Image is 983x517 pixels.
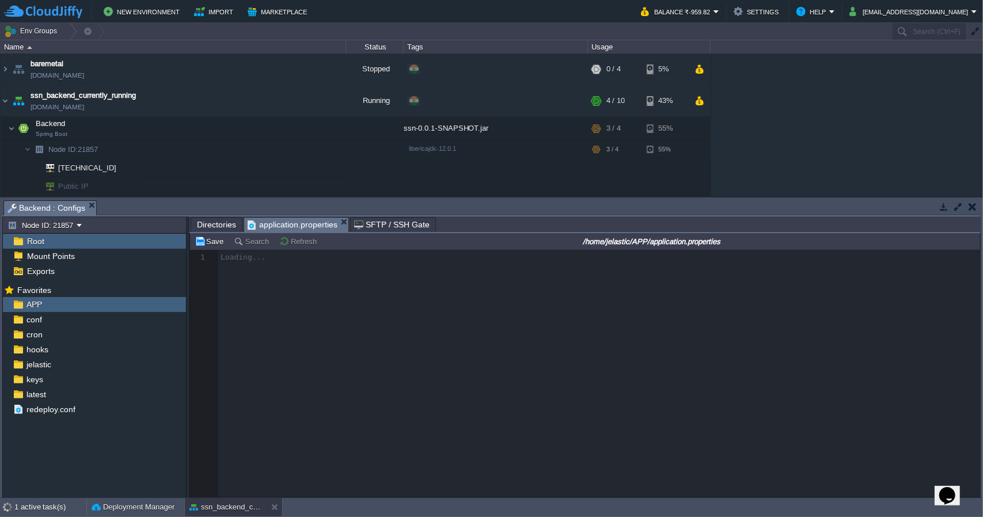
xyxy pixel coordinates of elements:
button: ssn_backend_currently_running [189,501,262,513]
img: AMDAwAAAACH5BAEAAAAALAAAAAABAAEAAAICRAEAOw== [8,117,15,140]
span: [TECHNICAL_ID] [57,159,118,177]
div: Status [347,40,403,54]
button: Marketplace [248,5,310,18]
a: Root [25,236,46,246]
div: 43% [647,85,684,116]
button: Deployment Manager [92,501,174,513]
a: cron [24,329,44,340]
a: Exports [25,266,56,276]
button: Import [194,5,237,18]
a: baremetal [31,58,63,70]
img: AMDAwAAAACH5BAEAAAAALAAAAAABAAEAAAICRAEAOw== [16,117,32,140]
div: 3 / 4 [606,117,621,140]
span: 21857 [47,145,100,154]
img: AMDAwAAAACH5BAEAAAAALAAAAAABAAEAAAICRAEAOw== [38,177,54,195]
span: Favorites [15,285,53,295]
span: Node ID: [48,145,78,154]
img: AMDAwAAAACH5BAEAAAAALAAAAAABAAEAAAICRAEAOw== [31,196,47,214]
img: AMDAwAAAACH5BAEAAAAALAAAAAABAAEAAAICRAEAOw== [27,46,32,49]
a: APP [24,299,44,310]
button: Save [195,236,227,246]
img: AMDAwAAAACH5BAEAAAAALAAAAAABAAEAAAICRAEAOw== [38,159,54,177]
li: /home/jelastic/APP/application.properties [244,217,349,231]
img: AMDAwAAAACH5BAEAAAAALAAAAAABAAEAAAICRAEAOw== [1,54,10,85]
div: 5% [647,54,684,85]
div: Usage [589,40,710,54]
a: Mount Points [25,251,77,261]
div: 55% [647,140,684,158]
span: Spring Boot [36,131,67,138]
a: [DOMAIN_NAME] [31,101,84,113]
button: Balance ₹-959.82 [641,5,713,18]
div: Name [1,40,346,54]
span: Directories [197,218,236,231]
a: Node ID:21857 [47,145,100,154]
span: SFTP / SSH Gate [354,218,430,231]
a: conf [24,314,44,325]
span: Backend [35,119,67,128]
div: 0 / 4 [606,54,621,85]
a: Favorites [15,286,53,295]
a: jelastic [24,359,53,370]
a: [TECHNICAL_ID] [57,164,118,172]
div: Stopped [346,54,404,85]
a: redeploy.conf [24,404,77,415]
button: Help [796,5,829,18]
span: Backend : Configs [7,201,85,215]
a: keys [24,374,45,385]
div: Running [346,85,404,116]
button: Search [234,236,272,246]
img: CloudJiffy [4,5,82,19]
a: ssn_backend_currently_running [31,90,136,101]
button: Settings [734,5,782,18]
div: 3 / 4 [606,140,618,158]
button: Refresh [279,236,320,246]
img: AMDAwAAAACH5BAEAAAAALAAAAAABAAEAAAICRAEAOw== [10,85,26,116]
div: 1 active task(s) [14,498,86,516]
img: AMDAwAAAACH5BAEAAAAALAAAAAABAAEAAAICRAEAOw== [1,85,10,116]
div: Tags [404,40,587,54]
div: 4 / 10 [606,85,625,116]
div: 55% [647,117,684,140]
img: AMDAwAAAACH5BAEAAAAALAAAAAABAAEAAAICRAEAOw== [10,54,26,85]
img: AMDAwAAAACH5BAEAAAAALAAAAAABAAEAAAICRAEAOw== [24,140,31,158]
img: AMDAwAAAACH5BAEAAAAALAAAAAABAAEAAAICRAEAOw== [24,196,31,214]
img: AMDAwAAAACH5BAEAAAAALAAAAAABAAEAAAICRAEAOw== [31,159,38,177]
a: hooks [24,344,50,355]
a: BackendSpring Boot [35,119,67,128]
a: Public IP [57,182,90,191]
iframe: chat widget [935,471,971,505]
span: [DOMAIN_NAME] [31,70,84,81]
button: Env Groups [4,23,61,39]
button: New Environment [104,5,183,18]
div: ssn-0.0.1-SNAPSHOT.jar [404,117,588,140]
img: AMDAwAAAACH5BAEAAAAALAAAAAABAAEAAAICRAEAOw== [31,177,38,195]
span: application.properties [248,218,337,232]
button: [EMAIL_ADDRESS][DOMAIN_NAME] [849,5,971,18]
a: latest [24,389,48,400]
span: libericajdk-12.0.1 [409,145,456,152]
img: AMDAwAAAACH5BAEAAAAALAAAAAABAAEAAAICRAEAOw== [31,140,47,158]
span: Public IP [57,177,90,195]
button: Node ID: 21857 [7,220,77,230]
